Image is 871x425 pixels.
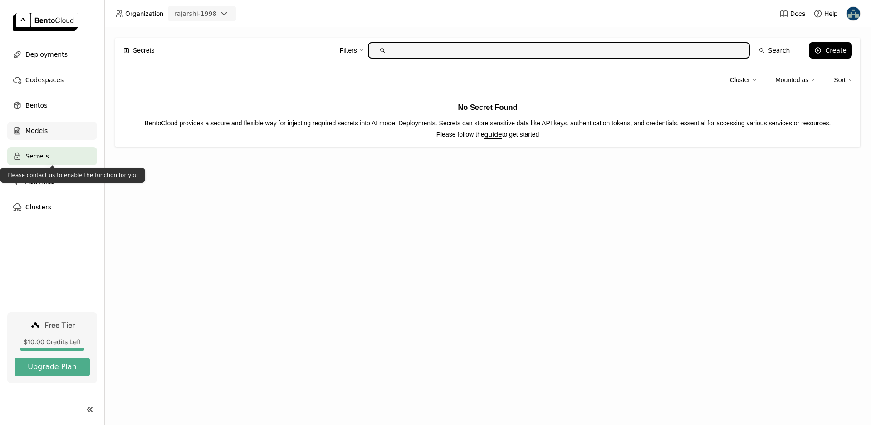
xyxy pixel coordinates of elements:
span: Clusters [25,202,51,212]
img: logo [13,13,78,31]
a: Free Tier$10.00 Credits LeftUpgrade Plan [7,312,97,383]
div: Cluster [730,75,750,85]
a: Clusters [7,198,97,216]
a: Docs [779,9,805,18]
div: $10.00 Credits Left [15,338,90,346]
h3: No Secret Found [122,102,853,114]
div: Filters [340,45,357,55]
div: Mounted as [775,75,808,85]
span: Secrets [25,151,49,162]
span: Free Tier [44,321,75,330]
span: Organization [125,10,163,18]
a: guide [484,131,502,138]
div: Help [813,9,838,18]
div: Sort [834,70,853,89]
a: Models [7,122,97,140]
p: BentoCloud provides a secure and flexible way for injecting required secrets into AI model Deploy... [122,118,853,128]
input: Selected rajarshi-1998. [217,10,218,19]
button: Upgrade Plan [15,358,90,376]
div: Sort [834,75,846,85]
div: Mounted as [775,70,816,89]
span: Deployments [25,49,68,60]
span: Models [25,125,48,136]
button: Create [809,42,852,59]
div: Filters [340,41,364,60]
a: Codespaces [7,71,97,89]
p: Please follow the to get started [122,129,853,139]
div: Cluster [730,70,757,89]
button: Search [754,42,795,59]
img: Rajarshi Chatterjee [847,7,860,20]
span: Docs [790,10,805,18]
span: Help [824,10,838,18]
a: Bentos [7,96,97,114]
div: Create [825,47,847,54]
span: Bentos [25,100,47,111]
span: Secrets [133,45,154,55]
a: Secrets [7,147,97,165]
div: rajarshi-1998 [174,9,216,18]
a: Deployments [7,45,97,64]
span: Codespaces [25,74,64,85]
